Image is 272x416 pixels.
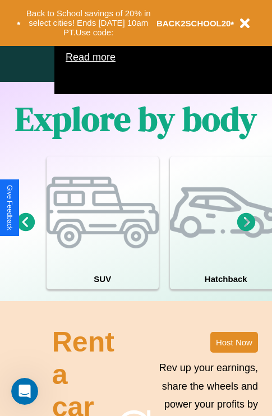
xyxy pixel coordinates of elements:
iframe: Intercom live chat [11,378,38,405]
button: Back to School savings of 20% in select cities! Ends [DATE] 10am PT.Use code: [21,6,156,40]
button: Host Now [210,332,258,353]
h1: Explore by body [15,96,257,142]
b: BACK2SCHOOL20 [156,19,231,28]
div: Give Feedback [6,185,13,230]
h4: SUV [47,269,159,289]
